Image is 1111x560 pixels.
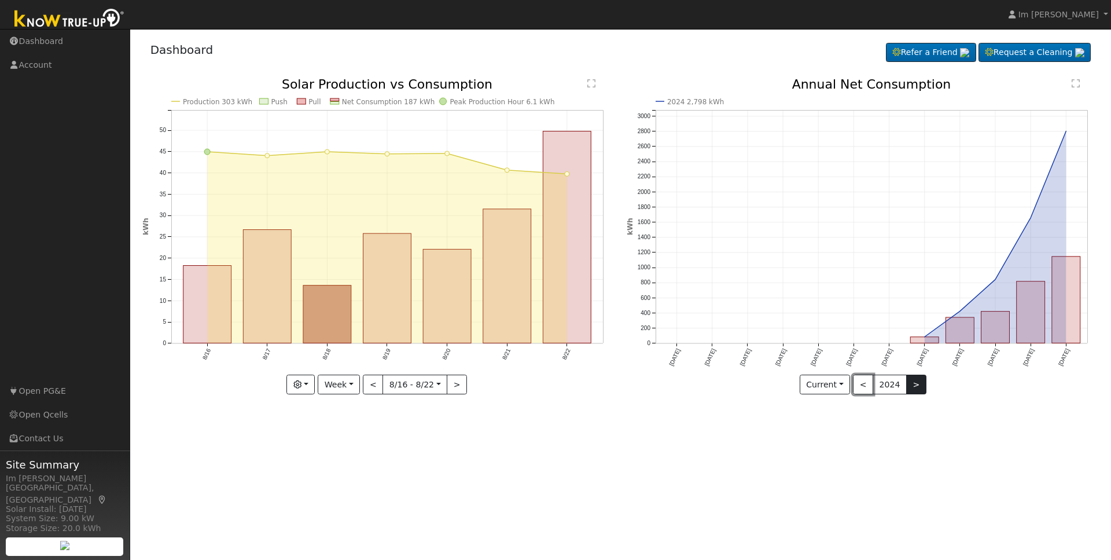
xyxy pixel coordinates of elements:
text: [DATE] [810,347,823,367]
circle: onclick="" [1029,215,1033,220]
rect: onclick="" [483,209,531,343]
text: Pull [308,98,321,106]
text: 15 [159,276,166,283]
a: Request a Cleaning [978,43,1091,63]
circle: onclick="" [993,277,998,282]
text: 800 [641,280,650,286]
text: 25 [159,233,166,240]
circle: onclick="" [385,152,389,156]
circle: onclick="" [1064,129,1069,134]
text: 2800 [638,128,651,134]
rect: onclick="" [1017,281,1045,343]
text: 35 [159,191,166,197]
text: 1600 [638,219,651,225]
img: retrieve [1075,48,1084,57]
rect: onclick="" [981,312,1010,343]
img: retrieve [960,48,969,57]
text: 30 [159,213,166,219]
text: [DATE] [668,347,681,367]
circle: onclick="" [922,335,927,339]
span: Site Summary [6,457,124,473]
text: [DATE] [845,347,858,367]
text: 600 [641,295,650,301]
circle: onclick="" [505,168,509,173]
text:  [587,79,595,88]
text: 3000 [638,113,651,119]
img: retrieve [60,541,69,550]
text: 45 [159,148,166,155]
text: Annual Net Consumption [792,77,951,91]
rect: onclick="" [363,233,411,343]
text: 0 [163,340,166,346]
div: [GEOGRAPHIC_DATA], [GEOGRAPHIC_DATA] [6,482,124,506]
button: < [363,375,383,394]
text: 8/16 [201,347,211,361]
text: 8/19 [381,347,391,361]
text: [DATE] [704,347,717,367]
text: Net Consumption 187 kWh [342,98,435,106]
text: [DATE] [774,347,788,367]
text: 50 [159,127,166,133]
text: 2024 2,798 kWh [667,98,724,106]
text: 2200 [638,174,651,180]
text: 200 [641,325,650,331]
text: 1800 [638,204,651,210]
circle: onclick="" [325,149,329,154]
text: 1200 [638,250,651,256]
a: Refer a Friend [886,43,976,63]
text: [DATE] [881,347,894,367]
img: Know True-Up [9,6,130,32]
div: Solar Install: [DATE] [6,503,124,515]
text: 8/21 [501,347,512,361]
div: System Size: 9.00 kW [6,513,124,525]
text: kWh [626,218,634,236]
text: Push [271,98,287,106]
text: 10 [159,298,166,304]
text:  [1072,79,1080,88]
text: 400 [641,310,650,316]
text: [DATE] [951,347,965,367]
a: Map [97,495,108,504]
circle: onclick="" [264,153,269,158]
text: 20 [159,255,166,261]
div: Im [PERSON_NAME] [6,473,124,485]
text: Peak Production Hour 6.1 kWh [450,98,554,106]
button: 2024 [873,375,907,394]
text: Solar Production vs Consumption [282,77,492,91]
text: [DATE] [1057,347,1070,367]
button: < [853,375,873,394]
rect: onclick="" [423,250,471,343]
div: Storage Size: 20.0 kWh [6,522,124,535]
text: [DATE] [739,347,752,367]
text: 8/20 [441,347,451,361]
text: 2600 [638,143,651,149]
text: 40 [159,170,166,176]
button: Current [800,375,851,394]
circle: onclick="" [958,309,962,314]
text: [DATE] [1022,347,1035,367]
text: 0 [647,340,650,346]
text: Production 303 kWh [183,98,252,106]
rect: onclick="" [543,131,591,343]
rect: onclick="" [1052,257,1080,343]
text: [DATE] [916,347,929,367]
button: > [447,375,467,394]
text: 5 [163,319,166,325]
text: kWh [142,218,150,236]
text: [DATE] [987,347,1000,367]
rect: onclick="" [303,286,351,343]
button: 8/16 - 8/22 [382,375,447,394]
circle: onclick="" [204,149,210,155]
button: Week [318,375,360,394]
text: 1000 [638,265,651,271]
circle: onclick="" [565,172,569,177]
rect: onclick="" [946,317,974,343]
button: > [906,375,926,394]
text: 2400 [638,159,651,165]
text: 8/22 [561,347,571,361]
circle: onclick="" [444,151,449,156]
text: 1400 [638,234,651,240]
rect: onclick="" [183,266,231,343]
span: Im [PERSON_NAME] [1018,10,1099,19]
a: Dashboard [150,43,214,57]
